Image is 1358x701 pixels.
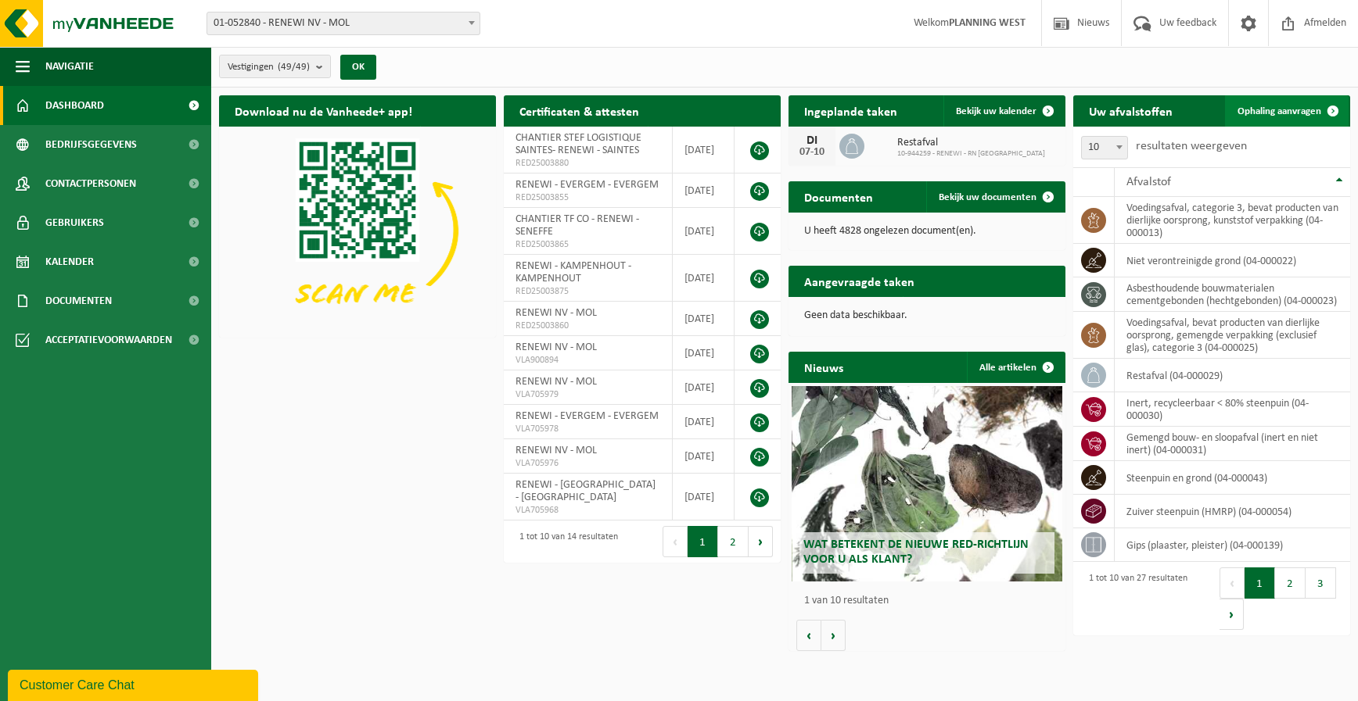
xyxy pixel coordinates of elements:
span: Kalender [45,242,94,281]
button: Volgende [821,620,846,651]
button: OK [340,55,376,80]
td: voedingsafval, categorie 3, bevat producten van dierlijke oorsprong, kunststof verpakking (04-000... [1115,197,1350,244]
count: (49/49) [278,62,310,72]
td: [DATE] [673,302,735,336]
h2: Aangevraagde taken [789,266,930,296]
span: 10-944259 - RENEWI - RN [GEOGRAPHIC_DATA] [897,149,1045,159]
span: RENEWI - KAMPENHOUT - KAMPENHOUT [516,260,631,284]
button: 2 [1275,567,1306,599]
button: 1 [688,526,718,557]
span: Gebruikers [45,203,104,242]
h2: Download nu de Vanheede+ app! [219,95,428,126]
td: [DATE] [673,405,735,439]
h2: Uw afvalstoffen [1073,95,1188,126]
strong: PLANNING WEST [949,17,1026,29]
td: [DATE] [673,127,735,173]
h2: Certificaten & attesten [504,95,655,126]
span: CHANTIER STEF LOGISTIQUE SAINTES- RENEWI - SAINTES [516,132,641,156]
span: VLA705976 [516,457,660,470]
td: [DATE] [673,208,735,255]
span: RENEWI NV - MOL [516,342,597,353]
td: [DATE] [673,474,735,520]
td: voedingsafval, bevat producten van dierlijke oorsprong, gemengde verpakking (exclusief glas), cat... [1115,312,1350,359]
a: Bekijk uw kalender [943,95,1064,127]
td: steenpuin en grond (04-000043) [1115,461,1350,495]
span: VLA900894 [516,354,660,367]
td: asbesthoudende bouwmaterialen cementgebonden (hechtgebonden) (04-000023) [1115,277,1350,312]
span: Afvalstof [1126,176,1171,188]
td: inert, recycleerbaar < 80% steenpuin (04-000030) [1115,392,1350,427]
label: resultaten weergeven [1136,140,1247,152]
button: 1 [1245,567,1275,599]
td: restafval (04-000029) [1115,359,1350,392]
td: [DATE] [673,439,735,474]
td: [DATE] [673,336,735,370]
span: Documenten [45,281,112,320]
img: Download de VHEPlus App [219,127,496,334]
a: Wat betekent de nieuwe RED-richtlijn voor u als klant? [792,386,1063,581]
span: VLA705968 [516,504,660,517]
span: RED25003860 [516,320,660,332]
button: Next [749,526,773,557]
iframe: chat widget [8,667,261,701]
h2: Nieuws [789,352,859,382]
span: CHANTIER TF CO - RENEWI - SENEFFE [516,213,639,238]
span: RED25003855 [516,191,660,204]
a: Bekijk uw documenten [926,181,1064,213]
h2: Ingeplande taken [789,95,913,126]
span: Ophaling aanvragen [1238,106,1321,116]
td: gemengd bouw- en sloopafval (inert en niet inert) (04-000031) [1115,427,1350,461]
span: Restafval [897,137,1045,149]
td: gips (plaaster, pleister) (04-000139) [1115,528,1350,562]
span: Bekijk uw kalender [956,106,1036,116]
button: Vestigingen(49/49) [219,55,331,78]
button: 2 [718,526,749,557]
span: RENEWI - EVERGEM - EVERGEM [516,179,659,191]
span: RENEWI - [GEOGRAPHIC_DATA] - [GEOGRAPHIC_DATA] [516,479,656,503]
span: RED25003880 [516,157,660,170]
h2: Documenten [789,181,889,212]
td: [DATE] [673,173,735,208]
span: RED25003865 [516,238,660,251]
button: Next [1220,599,1244,630]
span: 10 [1082,137,1127,159]
div: DI [796,134,828,147]
span: Bedrijfsgegevens [45,125,137,164]
span: Dashboard [45,86,104,125]
p: 1 van 10 resultaten [804,595,1058,606]
td: [DATE] [673,370,735,405]
span: Contactpersonen [45,164,136,203]
span: Wat betekent de nieuwe RED-richtlijn voor u als klant? [803,538,1029,566]
span: RENEWI - EVERGEM - EVERGEM [516,410,659,422]
span: Acceptatievoorwaarden [45,320,172,359]
span: Navigatie [45,47,94,86]
span: RENEWI NV - MOL [516,445,597,456]
span: RENEWI NV - MOL [516,307,597,319]
div: 1 tot 10 van 14 resultaten [512,524,618,559]
button: Previous [1220,567,1245,599]
span: 10 [1081,136,1128,159]
p: Geen data beschikbaar. [804,310,1050,321]
span: 01-052840 - RENEWI NV - MOL [207,12,480,35]
button: Previous [663,526,688,557]
td: niet verontreinigde grond (04-000022) [1115,244,1350,277]
div: 1 tot 10 van 27 resultaten [1081,566,1187,631]
a: Alle artikelen [967,352,1064,383]
div: 07-10 [796,147,828,158]
span: VLA705979 [516,388,660,401]
button: 3 [1306,567,1336,599]
td: zuiver steenpuin (HMRP) (04-000054) [1115,495,1350,528]
span: Vestigingen [228,55,310,79]
a: Ophaling aanvragen [1225,95,1349,127]
button: Vorige [796,620,821,651]
span: 01-052840 - RENEWI NV - MOL [207,13,480,34]
span: RED25003875 [516,285,660,298]
span: VLA705978 [516,423,660,435]
span: Bekijk uw documenten [939,192,1036,202]
span: RENEWI NV - MOL [516,376,597,388]
td: [DATE] [673,255,735,302]
p: U heeft 4828 ongelezen document(en). [804,226,1050,237]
